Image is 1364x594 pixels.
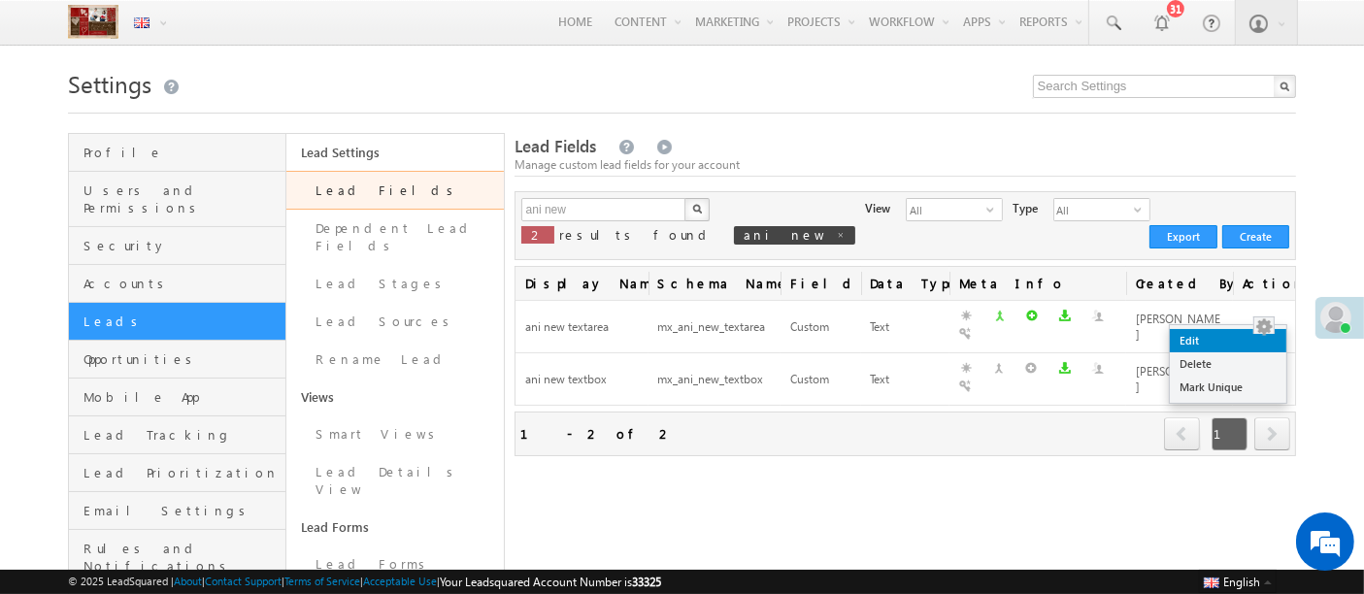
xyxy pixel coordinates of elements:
span: Security [83,237,281,254]
span: Data Type [861,267,949,300]
span: Schema Name [649,267,782,300]
a: Terms of Service [284,575,360,587]
a: Views [286,379,504,415]
img: Search [692,204,702,214]
a: Rules and Notifications [69,530,285,585]
a: Acceptable Use [363,575,437,587]
div: [PERSON_NAME] [1136,310,1223,346]
span: Created By [1126,267,1233,300]
a: Smart Views [286,415,504,453]
a: Lead Prioritization [69,454,285,492]
span: Leads [83,313,281,330]
a: About [174,575,202,587]
span: 33325 [632,575,661,589]
a: Dependent Lead Fields [286,210,504,265]
a: Rename Lead [286,341,504,379]
a: Mobile App [69,379,285,416]
span: results found [559,226,714,243]
div: Text [871,370,940,390]
img: Custom Logo [68,5,117,39]
span: ani new textbox [525,372,607,386]
a: Lead Settings [286,134,504,171]
a: Delete [1170,352,1286,376]
input: Search Settings [1033,75,1296,98]
a: Leads [69,303,285,341]
span: next [1254,417,1290,450]
a: Security [69,227,285,265]
span: Actions [1233,267,1295,300]
span: All [1054,199,1134,220]
div: Custom [790,317,850,338]
span: Accounts [83,275,281,292]
span: All [907,199,986,220]
span: prev [1164,417,1200,450]
span: Profile [83,144,281,161]
div: Custom [790,370,850,390]
a: Mark Unique [1170,376,1286,399]
a: Lead Sources [286,303,504,341]
div: mx_ani_new_textarea [658,317,772,338]
a: next [1254,419,1290,450]
span: © 2025 LeadSquared | | | | | [68,573,661,591]
span: 1 [1212,417,1248,450]
a: Email Settings [69,492,285,530]
a: Lead Stages [286,265,504,303]
span: Opportunities [83,350,281,368]
span: Users and Permissions [83,181,281,216]
span: Lead Fields [515,135,596,157]
a: Lead Fields [286,171,504,210]
span: select [1134,204,1149,215]
div: mx_ani_new_textbox [658,370,772,390]
a: Contact Support [205,575,282,587]
a: prev [1164,419,1201,450]
span: ani new textarea [525,319,609,334]
button: Create [1222,225,1289,248]
div: Type [1013,198,1038,217]
a: Accounts [69,265,285,303]
span: Your Leadsquared Account Number is [440,575,661,589]
a: Users and Permissions [69,172,285,227]
span: Rules and Notifications [83,540,281,575]
button: English [1199,570,1277,593]
span: select [986,204,1002,215]
button: Export [1149,225,1217,248]
div: Text [871,317,940,338]
div: 1 - 2 of 2 [520,422,673,445]
span: Settings [68,68,151,99]
a: Edit [1170,329,1286,352]
div: Manage custom lead fields for your account [515,156,1296,174]
a: Lead Forms [286,545,504,583]
span: Mobile App [83,388,281,406]
a: Lead Tracking [69,416,285,454]
div: View [865,198,890,217]
span: Meta Info [949,267,1127,300]
a: Lead Details View [286,453,504,509]
span: Field Type [781,267,860,300]
span: English [1224,575,1261,589]
span: Lead Tracking [83,426,281,444]
span: Lead Prioritization [83,464,281,481]
span: 2 [531,226,545,243]
div: [PERSON_NAME] [1136,362,1223,399]
a: Opportunities [69,341,285,379]
span: ani new [744,226,826,243]
a: Lead Forms [286,509,504,545]
a: Profile [69,134,285,172]
span: Display Name [516,267,649,300]
span: Email Settings [83,502,281,519]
